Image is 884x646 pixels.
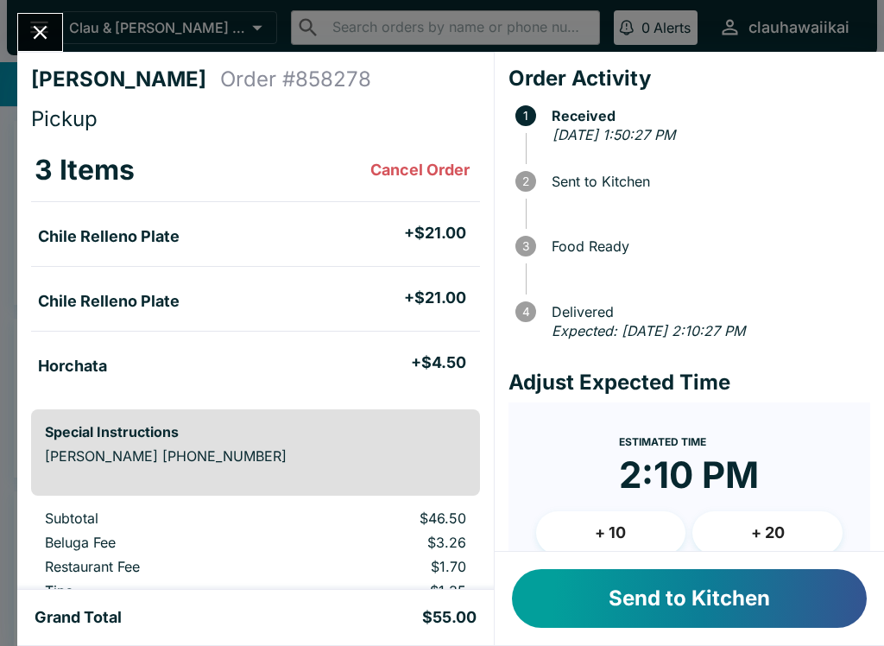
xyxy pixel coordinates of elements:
h4: Adjust Expected Time [508,370,870,396]
text: 2 [522,174,529,188]
h5: Grand Total [35,607,122,628]
h5: $55.00 [422,607,477,628]
h5: Chile Relleno Plate [38,291,180,312]
h4: [PERSON_NAME] [31,66,220,92]
p: Beluga Fee [45,534,270,551]
p: Tips [45,582,270,599]
h5: + $4.50 [411,352,466,373]
text: 3 [522,239,529,253]
p: Restaurant Fee [45,558,270,575]
table: orders table [31,510,480,630]
em: [DATE] 1:50:27 PM [552,126,675,143]
span: Sent to Kitchen [543,174,870,189]
h5: + $21.00 [404,288,466,308]
h3: 3 Items [35,153,135,187]
button: Close [18,14,62,51]
p: $1.70 [298,558,466,575]
p: $46.50 [298,510,466,527]
h5: Chile Relleno Plate [38,226,180,247]
p: Subtotal [45,510,270,527]
span: Delivered [543,304,870,320]
span: Estimated Time [619,435,706,448]
button: Cancel Order [363,153,477,187]
h4: Order # 858278 [220,66,371,92]
p: $1.35 [298,582,466,599]
button: + 10 [536,511,686,554]
table: orders table [31,139,480,396]
h5: + $21.00 [404,223,466,244]
span: Pickup [31,106,98,131]
text: 4 [521,305,529,319]
p: [PERSON_NAME] [PHONE_NUMBER] [45,447,466,465]
button: Send to Kitchen [512,569,867,628]
text: 1 [523,109,528,123]
h4: Order Activity [508,66,870,92]
em: Expected: [DATE] 2:10:27 PM [552,322,745,339]
button: + 20 [692,511,843,554]
h5: Horchata [38,356,107,377]
p: $3.26 [298,534,466,551]
h6: Special Instructions [45,423,466,440]
time: 2:10 PM [619,453,759,497]
span: Food Ready [543,238,870,254]
span: Received [543,108,870,123]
